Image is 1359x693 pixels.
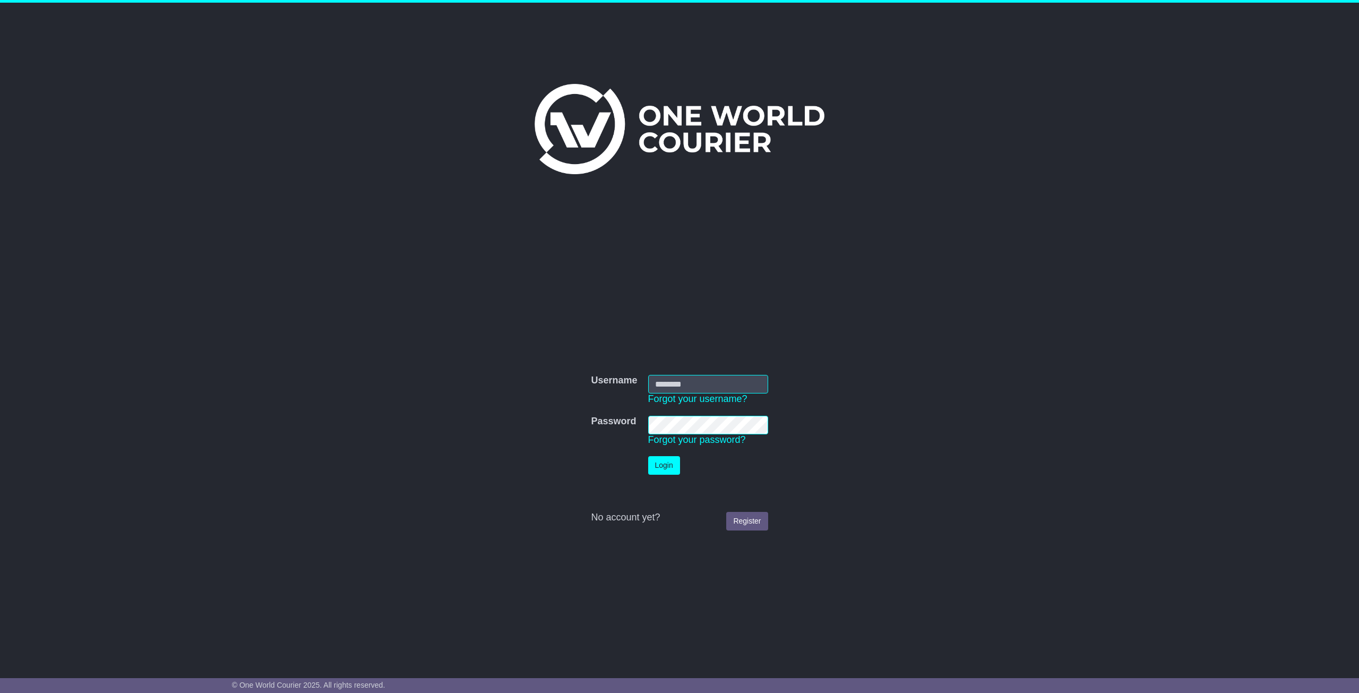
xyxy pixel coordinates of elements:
[648,393,747,404] a: Forgot your username?
[648,456,680,475] button: Login
[535,84,824,174] img: One World
[232,681,385,689] span: © One World Courier 2025. All rights reserved.
[591,512,768,524] div: No account yet?
[591,416,636,427] label: Password
[726,512,768,531] a: Register
[591,375,637,387] label: Username
[648,434,746,445] a: Forgot your password?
